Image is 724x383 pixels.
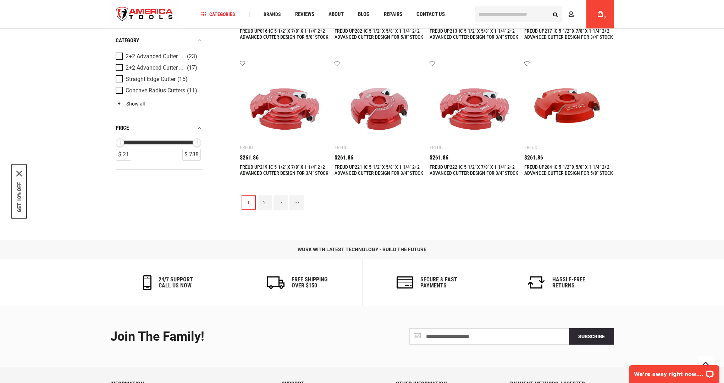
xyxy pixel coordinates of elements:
[110,330,357,344] div: Join the Family!
[126,53,185,60] span: 2+2 Advanced Cutter Design For 3 & 4" Stock
[240,164,328,176] a: FREUD UP219-IC 5‑1/2" X 7/8" X 1‑1/4" 2+2 ADVANCED CUTTER DESIGN FOR 3/4" STOCK
[524,28,613,40] a: FREUD UP217-IC 5‑1/2" X 7/8" X 1‑1/4" 2+2 ADVANCED CUTTER DESIGN FOR 3/4" STOCK
[242,195,256,210] a: 1
[524,145,537,150] div: Freud
[384,12,402,17] span: Repairs
[116,28,203,170] div: Product Filters
[116,87,201,95] a: Concave Radius Cutters (11)
[569,328,614,345] button: Subscribe
[116,36,203,45] div: category
[578,334,605,339] span: Subscribe
[292,276,327,289] h6: Free Shipping Over $150
[116,53,201,60] a: 2+2 Advanced Cutter Design For 3 & 4" Stock (23)
[430,145,443,150] div: Freud
[116,149,131,161] div: $ 21
[335,145,348,150] div: Freud
[430,28,518,40] a: FREUD UP213-IC 5‑1/2" X 5/8" X 1‑1/4" 2+2 ADVANCED CUTTER DESIGN FOR 3/4" STOCK
[328,12,344,17] span: About
[126,76,176,82] span: Straight Edge Cutter
[116,101,145,107] a: Show all
[177,76,188,82] span: (15)
[260,10,284,19] a: Brands
[335,28,423,40] a: FREUD UP202-IC 5‑1/2" X 5/8" X 1‑1/4" 2+2 ADVANCED CUTTER DESIGN FOR 5/8" STOCK
[110,1,179,28] img: America Tools
[16,171,22,177] svg: close icon
[126,65,185,71] span: 2+2 Advanced Cutter Design For 5 & 8" Stock
[273,195,288,210] a: >
[201,12,235,17] span: Categories
[289,195,304,210] a: >>
[159,276,193,289] h6: 24/7 support call us now
[126,87,185,94] span: Concave Radius Cutters
[420,276,457,289] h6: secure & fast payments
[604,15,606,19] span: 0
[335,164,423,176] a: FREUD UP221-IC 5‑1/2" X 5/8" X 1‑1/4" 2+2 ADVANCED CUTTER DESIGN FOR 3/4" STOCK
[381,10,405,19] a: Repairs
[416,12,445,17] span: Contact Us
[116,123,203,133] div: price
[295,12,314,17] span: Reviews
[182,149,201,161] div: $ 738
[240,155,259,161] span: $261.86
[524,155,543,161] span: $261.86
[187,88,197,94] span: (11)
[413,10,448,19] a: Contact Us
[240,28,328,40] a: FREUD UP016-IC 5‑1/2" X 7/8" X 1‑1/4" 2+2 ADVANCED CUTTER DESIGN FOR 5/8" STOCK
[437,68,512,143] img: FREUD UP222-IC 5‑1/2
[335,155,353,161] span: $261.86
[187,54,197,60] span: (23)
[16,171,22,177] button: Close
[116,75,201,83] a: Straight Edge Cutter (15)
[342,68,417,143] img: FREUD UP221-IC 5‑1/2
[187,65,197,71] span: (17)
[116,64,201,72] a: 2+2 Advanced Cutter Design For 5 & 8" Stock (17)
[549,7,562,21] button: Search
[258,195,272,210] a: 2
[247,68,322,143] img: FREUD UP219-IC 5‑1/2
[110,1,179,28] a: store logo
[552,276,585,289] h6: Hassle-Free Returns
[198,10,238,19] a: Categories
[264,12,281,17] span: Brands
[240,145,253,150] div: Freud
[531,68,607,143] img: FREUD UP204-IC 5‑1/2
[355,10,373,19] a: Blog
[624,361,724,383] iframe: LiveChat chat widget
[358,12,370,17] span: Blog
[16,182,22,212] button: GET 10% OFF
[292,10,317,19] a: Reviews
[325,10,347,19] a: About
[430,164,518,176] a: FREUD UP222-IC 5‑1/2" X 7/8" X 1‑1/4" 2+2 ADVANCED CUTTER DESIGN FOR 3/4" STOCK
[430,155,448,161] span: $261.86
[524,164,613,176] a: FREUD UP204-IC 5‑1/2" X 5/8" X 1‑1/4" 2+2 ADVANCED CUTTER DESIGN FOR 5/8" STOCK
